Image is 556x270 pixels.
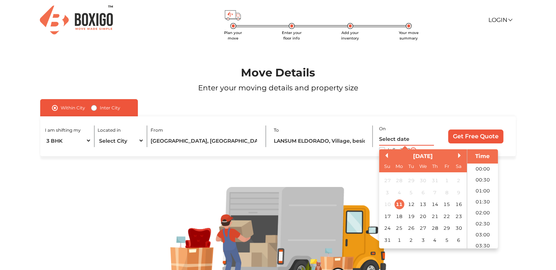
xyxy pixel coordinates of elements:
div: We [418,162,428,172]
label: To [273,127,279,134]
li: 01:30 [467,196,498,207]
div: Not available Saturday, August 9th, 2025 [454,188,464,198]
span: Add your inventory [341,30,359,41]
div: Not available Friday, August 1st, 2025 [442,176,451,186]
h1: Move Details [22,66,534,79]
div: Choose Wednesday, August 27th, 2025 [418,224,428,233]
div: Choose Saturday, August 23rd, 2025 [454,211,464,221]
div: Choose Sunday, August 17th, 2025 [382,211,392,221]
div: Choose Thursday, August 21st, 2025 [430,211,440,221]
label: I am shifting my [45,127,81,134]
div: Choose Thursday, August 14th, 2025 [430,200,440,210]
label: Is flexible? [388,146,410,153]
div: Su [382,162,392,172]
div: Sa [454,162,464,172]
label: Inter City [100,104,120,112]
div: Not available Sunday, August 10th, 2025 [382,200,392,210]
input: Locality [151,134,260,147]
div: Choose Sunday, August 31st, 2025 [382,235,392,245]
div: Not available Thursday, July 31st, 2025 [430,176,440,186]
div: Choose Wednesday, August 20th, 2025 [418,211,428,221]
div: Choose Thursday, August 28th, 2025 [430,224,440,233]
input: Get Free Quote [448,130,503,143]
div: Not available Monday, August 4th, 2025 [394,188,404,198]
div: [DATE] [379,152,467,161]
input: Select date [379,133,434,146]
div: Choose Friday, August 29th, 2025 [442,224,451,233]
div: Not available Thursday, August 7th, 2025 [430,188,440,198]
div: Choose Tuesday, August 12th, 2025 [406,200,416,210]
div: Choose Saturday, September 6th, 2025 [454,235,464,245]
li: 02:30 [467,218,498,229]
label: Within City [61,104,85,112]
li: 00:00 [467,164,498,175]
div: Not available Friday, August 8th, 2025 [442,188,451,198]
div: Not available Wednesday, July 30th, 2025 [418,176,428,186]
span: Enter your floor info [282,30,302,41]
div: Not available Wednesday, August 6th, 2025 [418,188,428,198]
div: Choose Saturday, August 16th, 2025 [454,200,464,210]
div: Mo [394,162,404,172]
div: Not available Sunday, August 3rd, 2025 [382,188,392,198]
div: Choose Tuesday, August 26th, 2025 [406,224,416,233]
li: 03:30 [467,240,498,251]
div: Choose Saturday, August 30th, 2025 [454,224,464,233]
a: Login [488,16,511,23]
span: Your move summary [399,30,419,41]
li: 01:00 [467,185,498,196]
div: Tu [406,162,416,172]
div: Choose Monday, August 11th, 2025 [394,200,404,210]
label: From [151,127,163,134]
div: Choose Friday, September 5th, 2025 [442,235,451,245]
span: Plan your move [224,30,242,41]
img: i [410,147,416,154]
div: Choose Monday, September 1st, 2025 [394,235,404,245]
div: Choose Friday, August 22nd, 2025 [442,211,451,221]
div: Time [469,152,496,161]
div: Choose Monday, August 25th, 2025 [394,224,404,233]
button: Next Month [458,153,463,158]
div: Not available Tuesday, August 5th, 2025 [406,188,416,198]
div: Th [430,162,440,172]
input: Locality [273,134,367,147]
div: Choose Tuesday, September 2nd, 2025 [406,235,416,245]
button: Previous Month [383,153,388,158]
img: Boxigo [40,5,113,34]
div: Not available Saturday, August 2nd, 2025 [454,176,464,186]
label: Located in [98,127,121,134]
div: Choose Friday, August 15th, 2025 [442,200,451,210]
div: Choose Wednesday, August 13th, 2025 [418,200,428,210]
li: 03:00 [467,229,498,240]
div: Not available Monday, July 28th, 2025 [394,176,404,186]
label: On [379,125,386,132]
div: month 2025-08 [381,175,464,246]
div: Choose Sunday, August 24th, 2025 [382,224,392,233]
div: Fr [442,162,451,172]
div: Choose Tuesday, August 19th, 2025 [406,211,416,221]
div: Choose Thursday, September 4th, 2025 [430,235,440,245]
li: 00:30 [467,175,498,185]
div: Not available Sunday, July 27th, 2025 [382,176,392,186]
div: Choose Wednesday, September 3rd, 2025 [418,235,428,245]
div: Not available Tuesday, July 29th, 2025 [406,176,416,186]
p: Enter your moving details and property size [22,82,534,93]
div: Choose Monday, August 18th, 2025 [394,211,404,221]
li: 02:00 [467,207,498,218]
